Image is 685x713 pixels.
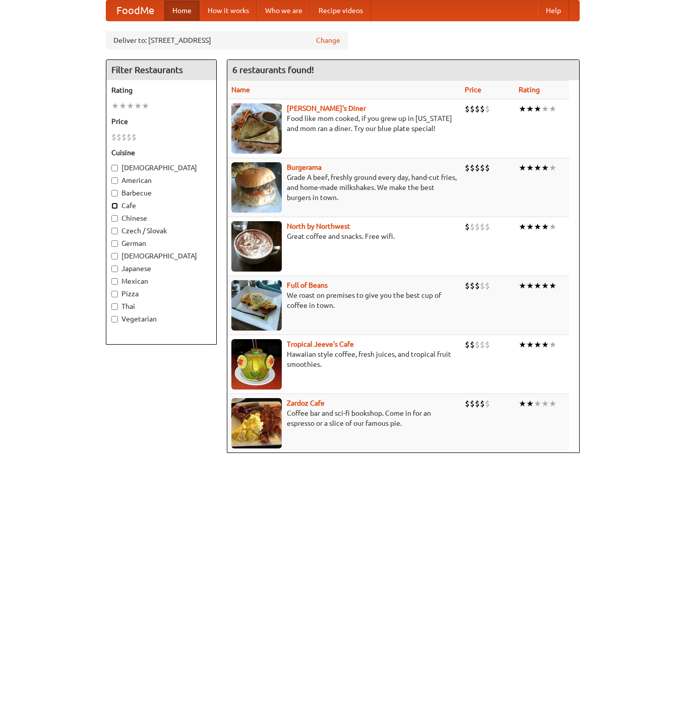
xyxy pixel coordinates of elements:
[111,314,211,324] label: Vegetarian
[287,340,354,348] a: Tropical Jeeve's Cafe
[475,398,480,409] li: $
[111,177,118,184] input: American
[231,398,282,448] img: zardoz.jpg
[541,162,549,173] li: ★
[111,148,211,158] h5: Cuisine
[475,280,480,291] li: $
[534,221,541,232] li: ★
[541,339,549,350] li: ★
[519,398,526,409] li: ★
[519,221,526,232] li: ★
[549,162,556,173] li: ★
[519,103,526,114] li: ★
[475,162,480,173] li: $
[465,103,470,114] li: $
[119,100,127,111] li: ★
[111,251,211,261] label: [DEMOGRAPHIC_DATA]
[485,221,490,232] li: $
[287,104,366,112] a: [PERSON_NAME]'s Diner
[111,266,118,272] input: Japanese
[231,349,457,369] p: Hawaiian style coffee, fresh juices, and tropical fruit smoothies.
[465,280,470,291] li: $
[538,1,569,21] a: Help
[480,162,485,173] li: $
[534,398,541,409] li: ★
[549,280,556,291] li: ★
[111,100,119,111] li: ★
[287,281,328,289] a: Full of Beans
[116,132,121,143] li: $
[480,103,485,114] li: $
[534,103,541,114] li: ★
[534,162,541,173] li: ★
[111,163,211,173] label: [DEMOGRAPHIC_DATA]
[541,398,549,409] li: ★
[316,35,340,45] a: Change
[465,162,470,173] li: $
[534,339,541,350] li: ★
[519,162,526,173] li: ★
[526,398,534,409] li: ★
[127,100,134,111] li: ★
[475,339,480,350] li: $
[111,213,211,223] label: Chinese
[111,203,118,209] input: Cafe
[231,113,457,134] p: Food like mom cooked, if you grew up in [US_STATE] and mom ran a diner. Try our blue plate special!
[111,289,211,299] label: Pizza
[111,276,211,286] label: Mexican
[111,240,118,247] input: German
[106,31,348,49] div: Deliver to: [STREET_ADDRESS]
[134,100,142,111] li: ★
[541,221,549,232] li: ★
[231,339,282,390] img: jeeves.jpg
[287,222,350,230] a: North by Northwest
[111,132,116,143] li: $
[111,253,118,260] input: [DEMOGRAPHIC_DATA]
[470,162,475,173] li: $
[287,163,322,171] b: Burgerama
[111,201,211,211] label: Cafe
[310,1,371,21] a: Recipe videos
[480,339,485,350] li: $
[111,228,118,234] input: Czech / Slovak
[519,86,540,94] a: Rating
[121,132,127,143] li: $
[231,408,457,428] p: Coffee bar and sci-fi bookshop. Come in for an espresso or a slice of our famous pie.
[111,165,118,171] input: [DEMOGRAPHIC_DATA]
[526,280,534,291] li: ★
[111,291,118,297] input: Pizza
[470,398,475,409] li: $
[132,132,137,143] li: $
[465,86,481,94] a: Price
[541,280,549,291] li: ★
[164,1,200,21] a: Home
[519,339,526,350] li: ★
[470,221,475,232] li: $
[231,103,282,154] img: sallys.jpg
[470,103,475,114] li: $
[549,221,556,232] li: ★
[549,339,556,350] li: ★
[485,103,490,114] li: $
[470,339,475,350] li: $
[111,264,211,274] label: Japanese
[480,221,485,232] li: $
[287,399,325,407] a: Zardoz Cafe
[200,1,257,21] a: How it works
[232,65,314,75] ng-pluralize: 6 restaurants found!
[231,162,282,213] img: burgerama.jpg
[142,100,149,111] li: ★
[127,132,132,143] li: $
[480,280,485,291] li: $
[111,238,211,248] label: German
[526,162,534,173] li: ★
[111,215,118,222] input: Chinese
[534,280,541,291] li: ★
[111,85,211,95] h5: Rating
[231,290,457,310] p: We roast on premises to give you the best cup of coffee in town.
[470,280,475,291] li: $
